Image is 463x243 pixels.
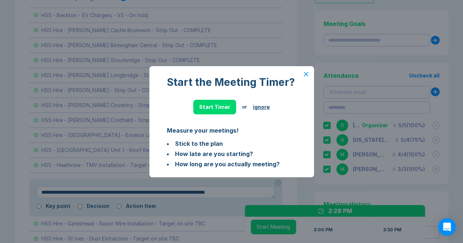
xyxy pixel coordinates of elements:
button: Start Timer [193,100,236,114]
div: Measure your meetings! [167,126,296,135]
div: or [242,104,247,110]
li: Stick to the plan [167,139,296,148]
button: ignore [253,104,270,110]
li: How long are you actually meeting? [167,160,296,168]
li: How late are you starting? [167,149,296,158]
div: Start the Meeting Timer? [167,76,296,88]
div: Open Intercom Messenger [438,218,456,236]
